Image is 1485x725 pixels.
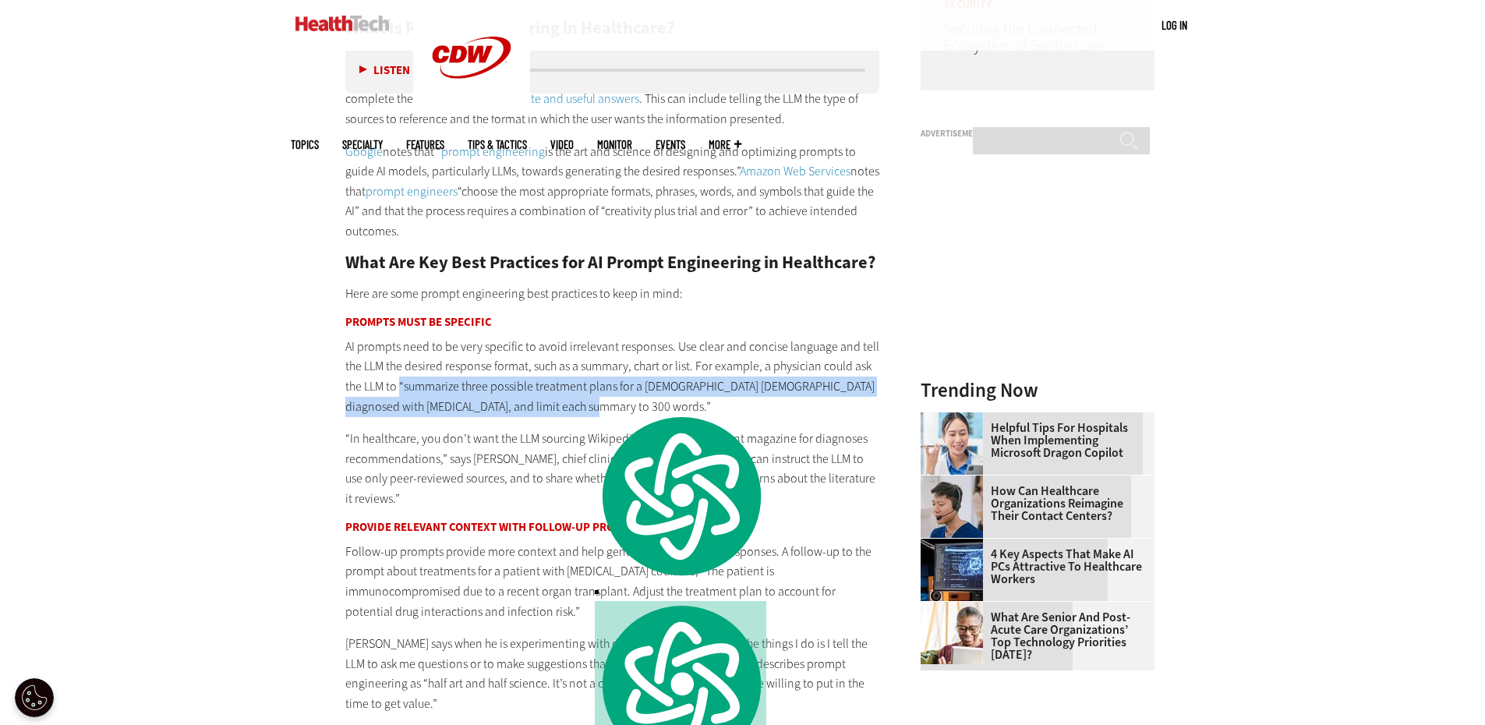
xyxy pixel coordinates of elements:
[921,476,983,538] img: Healthcare contact center
[921,412,983,475] img: Doctor using phone to dictate to tablet
[15,678,54,717] div: Cookie Settings
[468,139,527,150] a: Tips & Tactics
[295,16,390,31] img: Home
[921,611,1145,661] a: What Are Senior and Post-Acute Care Organizations’ Top Technology Priorities [DATE]?
[921,412,991,425] a: Doctor using phone to dictate to tablet
[921,539,983,601] img: Desktop monitor with brain AI concept
[345,337,880,416] p: AI prompts need to be very specific to avoid irrelevant responses. Use clear and concise language...
[595,412,766,579] img: logo.svg
[921,485,1145,522] a: How Can Healthcare Organizations Reimagine Their Contact Centers?
[921,422,1145,459] a: Helpful Tips for Hospitals When Implementing Microsoft Dragon Copilot
[921,539,991,551] a: Desktop monitor with brain AI concept
[345,429,880,508] p: “In healthcare, you don’t want the LLM sourcing Wikipedia or an entertainment magazine for diagno...
[740,163,850,179] a: Amazon Web Services
[921,476,991,488] a: Healthcare contact center
[345,522,880,533] h3: Provide Relevant Context With Follow-Up Prompts
[921,380,1154,400] h3: Trending Now
[921,602,991,614] a: Older person using tablet
[656,139,685,150] a: Events
[291,139,319,150] span: Topics
[1161,18,1187,32] a: Log in
[345,634,880,713] p: [PERSON_NAME] says when he is experimenting with drafting prompts, “one of the things I do is I t...
[921,602,983,664] img: Older person using tablet
[413,103,530,119] a: CDW
[345,254,880,271] h2: What Are Key Best Practices for AI Prompt Engineering in Healthcare?
[709,139,741,150] span: More
[1161,17,1187,34] div: User menu
[597,139,632,150] a: MonITor
[550,139,574,150] a: Video
[345,317,880,328] h3: Prompts Must Be Specific
[342,139,383,150] span: Specialty
[15,678,54,717] button: Open Preferences
[345,542,880,621] p: Follow-up prompts provide more context and help generate more specific responses. A follow-up to ...
[921,129,1154,138] h3: Advertisement
[345,284,880,304] p: Here are some prompt engineering best practices to keep in mind:
[366,183,458,200] a: prompt engineers
[345,142,880,242] p: notes that “ is the art and science of designing and optimizing prompts to guide AI models, parti...
[921,548,1145,585] a: 4 Key Aspects That Make AI PCs Attractive to Healthcare Workers
[406,139,444,150] a: Features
